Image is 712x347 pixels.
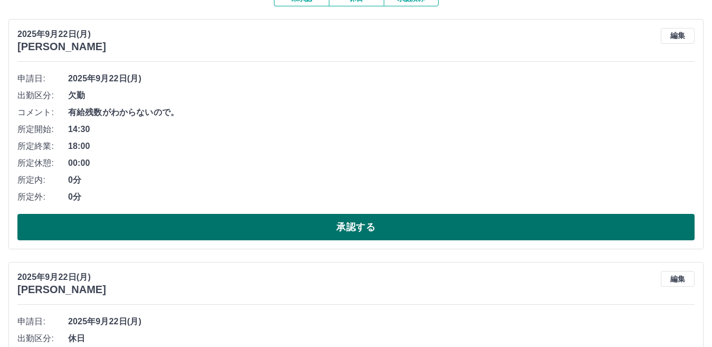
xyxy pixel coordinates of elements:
[68,332,695,345] span: 休日
[68,140,695,153] span: 18:00
[17,315,68,328] span: 申請日:
[17,123,68,136] span: 所定開始:
[17,28,106,41] p: 2025年9月22日(月)
[17,41,106,53] h3: [PERSON_NAME]
[68,123,695,136] span: 14:30
[68,315,695,328] span: 2025年9月22日(月)
[68,174,695,186] span: 0分
[17,271,106,284] p: 2025年9月22日(月)
[661,28,695,44] button: 編集
[17,72,68,85] span: 申請日:
[17,140,68,153] span: 所定終業:
[17,89,68,102] span: 出勤区分:
[68,191,695,203] span: 0分
[17,214,695,240] button: 承認する
[661,271,695,287] button: 編集
[17,157,68,170] span: 所定休憩:
[68,72,695,85] span: 2025年9月22日(月)
[17,174,68,186] span: 所定内:
[68,157,695,170] span: 00:00
[17,106,68,119] span: コメント:
[17,191,68,203] span: 所定外:
[17,332,68,345] span: 出勤区分:
[68,106,695,119] span: 有給残数がわからないので。
[68,89,695,102] span: 欠勤
[17,284,106,296] h3: [PERSON_NAME]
